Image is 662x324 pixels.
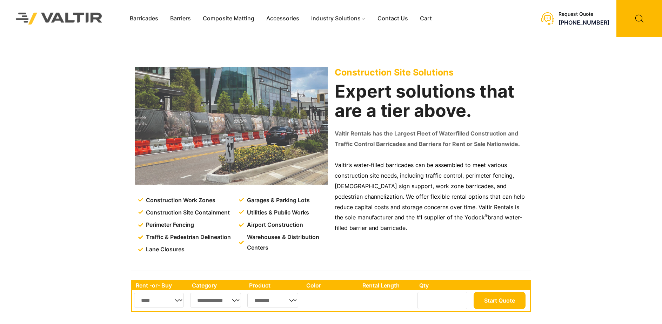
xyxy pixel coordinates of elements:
[245,195,310,206] span: Garages & Parking Lots
[303,281,359,290] th: Color
[144,232,231,243] span: Traffic & Pedestrian Delineation
[7,4,112,33] img: Valtir Rentals
[245,220,303,230] span: Airport Construction
[197,13,260,24] a: Composite Matting
[144,244,185,255] span: Lane Closures
[260,13,305,24] a: Accessories
[144,195,215,206] span: Construction Work Zones
[335,82,528,120] h2: Expert solutions that are a tier above.
[559,11,609,17] div: Request Quote
[359,281,416,290] th: Rental Length
[372,13,414,24] a: Contact Us
[132,281,188,290] th: Rent -or- Buy
[335,160,528,233] p: Valtir’s water-filled barricades can be assembled to meet various construction site needs, includ...
[144,220,194,230] span: Perimeter Fencing
[559,19,609,26] a: [PHONE_NUMBER]
[485,213,488,218] sup: ®
[144,207,230,218] span: Construction Site Containment
[416,281,472,290] th: Qty
[246,281,303,290] th: Product
[335,128,528,150] p: Valtir Rentals has the Largest Fleet of Waterfilled Construction and Traffic Control Barricades a...
[164,13,197,24] a: Barriers
[188,281,246,290] th: Category
[124,13,164,24] a: Barricades
[335,67,528,78] p: Construction Site Solutions
[245,207,309,218] span: Utilities & Public Works
[305,13,372,24] a: Industry Solutions
[474,292,526,309] button: Start Quote
[245,232,329,253] span: Warehouses & Distribution Centers
[414,13,438,24] a: Cart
